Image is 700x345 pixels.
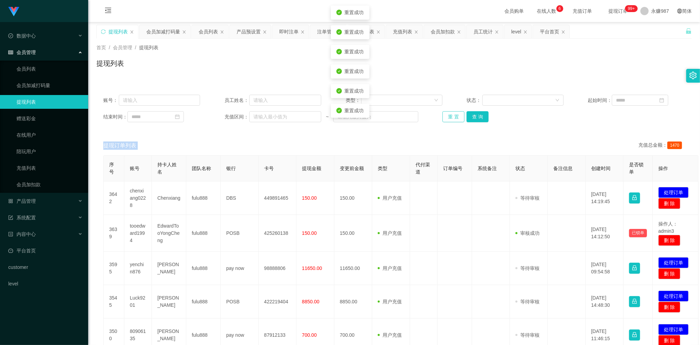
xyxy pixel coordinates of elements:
input: 请输入最大值为 [333,111,418,122]
span: 11650.00 [302,265,322,271]
td: [DATE] 14:12:50 [586,215,624,252]
a: 提现列表 [17,95,83,109]
span: 状态 [515,166,525,171]
td: [PERSON_NAME] [152,252,186,285]
button: 图标: lock [629,330,640,341]
i: icon: check-circle [336,49,342,54]
i: 图标: form [8,215,13,220]
td: 425260138 [259,215,296,252]
span: 订单编号 [443,166,462,171]
span: 是否锁单 [629,162,644,175]
span: 操作人：admin3 [658,221,678,234]
span: 状态： [467,97,482,104]
span: 内容中心 [8,231,36,237]
button: 处理订单 [658,257,689,268]
span: 起始时间： [588,97,612,104]
span: 首页 [96,45,106,50]
span: 变更前金额 [340,166,364,171]
td: chenxiang0228 [124,181,152,215]
td: 8850.00 [334,285,372,318]
div: 注单管理 [317,25,336,38]
span: 团队名称 [192,166,211,171]
td: 98888806 [259,252,296,285]
a: 充值列表 [17,161,83,175]
button: 重 置 [442,111,464,122]
a: 在线用户 [17,128,83,142]
td: [DATE] 09:54:58 [586,252,624,285]
a: level [8,277,83,291]
i: 图标: sync [101,29,106,34]
i: 图标: close [457,30,461,34]
td: 449891465 [259,181,296,215]
span: 1470 [667,142,682,149]
sup: 227 [625,5,637,12]
button: 删 除 [658,302,680,313]
div: 会员加扣款 [431,25,455,38]
i: icon: check-circle [336,88,342,94]
sup: 6 [556,5,563,12]
span: 用户充值 [378,230,402,236]
span: 银行 [226,166,236,171]
input: 请输入 [249,95,321,106]
div: 充值总金额： [638,142,685,150]
td: fulu888 [186,252,221,285]
span: / [109,45,110,50]
span: 代付渠道 [416,162,430,175]
span: 重置成功 [345,69,364,74]
span: 重置成功 [345,108,364,113]
i: 图标: calendar [659,98,664,103]
i: 图标: close [495,30,499,34]
td: Luck9201 [124,285,152,318]
i: 图标: setting [689,72,697,79]
div: 产品预设置 [237,25,261,38]
div: 会员加减打码量 [146,25,180,38]
span: 8850.00 [302,299,320,304]
i: icon: check-circle [336,29,342,35]
img: logo.9652507e.png [8,7,19,17]
button: 删 除 [658,268,680,279]
td: 150.00 [334,181,372,215]
td: [DATE] 14:48:30 [586,285,624,318]
td: [DATE] 14:19:45 [586,181,624,215]
i: 图标: global [677,9,682,13]
span: 等待审核 [515,299,540,304]
p: 6 [558,5,561,12]
i: 图标: close [523,30,527,34]
div: 提现列表 [108,25,128,38]
td: [PERSON_NAME] [152,285,186,318]
td: yenchin876 [124,252,152,285]
span: 充值区间： [224,113,249,121]
span: 提现列表 [139,45,158,50]
span: 员工姓名： [224,97,249,104]
span: 用户充值 [378,195,402,201]
span: 等待审核 [515,195,540,201]
a: 陪玩用户 [17,145,83,158]
span: 充值订单 [570,9,596,13]
i: 图标: unlock [686,28,692,34]
span: 操作 [658,166,668,171]
i: 图标: down [434,98,438,103]
button: 图标: lock [629,296,640,307]
i: 图标: close [301,30,305,34]
i: 图标: close [220,30,224,34]
button: 图标: lock [629,192,640,203]
span: 序号 [109,162,114,175]
a: 图标: dashboard平台首页 [8,244,83,258]
td: POSB [221,215,259,252]
i: 图标: menu-fold [96,0,120,22]
input: 请输入 [119,95,200,106]
td: pay now [221,252,259,285]
div: 平台首页 [540,25,559,38]
a: 会员列表 [17,62,83,76]
span: 等待审核 [515,265,540,271]
span: 提现金额 [302,166,321,171]
i: 图标: table [8,50,13,55]
span: 账号 [130,166,139,171]
td: fulu888 [186,285,221,318]
td: 150.00 [334,215,372,252]
span: 重置成功 [345,29,364,35]
i: 图标: close [263,30,267,34]
h1: 提现列表 [96,58,124,69]
span: 用户充值 [378,299,402,304]
input: 请输入最小值为 [249,111,321,122]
